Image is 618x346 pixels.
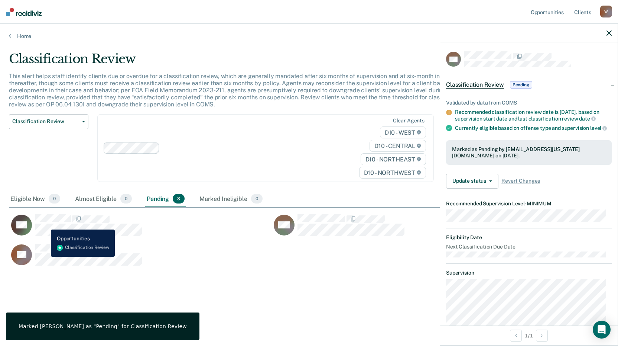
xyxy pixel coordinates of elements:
div: Recommended classification review date is [DATE], based on supervision start date and last classi... [455,109,612,122]
div: CaseloadOpportunityCell-0847724 [271,214,534,243]
span: D10 - WEST [380,126,426,138]
span: 0 [251,194,263,204]
button: Update status [446,174,498,189]
button: Next Opportunity [536,330,548,342]
div: Clear agents [393,118,425,124]
div: W [600,6,612,17]
span: 3 [173,194,185,204]
div: 1 / 1 [440,326,618,345]
span: • [525,201,527,206]
div: CaseloadOpportunityCell-0571457 [9,214,271,243]
dt: Eligibility Date [446,234,612,241]
dt: Recommended Supervision Level MINIMUM [446,201,612,207]
div: Eligible Now [9,191,62,207]
span: Pending [510,81,532,89]
dt: Supervision [446,270,612,276]
div: Classification ReviewPending [440,73,618,97]
div: Open Intercom Messenger [593,321,611,339]
div: Marked [PERSON_NAME] as "Pending" for Classification Review [19,323,187,330]
span: 0 [120,194,132,204]
div: Marked as Pending by [EMAIL_ADDRESS][US_STATE][DOMAIN_NAME] on [DATE]. [452,146,606,159]
span: Revert Changes [501,178,540,184]
span: Classification Review [12,118,79,125]
img: Recidiviz [6,8,42,16]
div: Almost Eligible [74,191,133,207]
dt: Next Classification Due Date [446,244,612,250]
span: 0 [49,194,60,204]
div: Currently eligible based on offense type and supervision [455,125,612,131]
span: D10 - NORTHEAST [361,153,426,165]
button: Previous Opportunity [510,330,522,342]
div: CaseloadOpportunityCell-0786516 [9,243,271,273]
div: Marked Ineligible [198,191,264,207]
div: Classification Review [9,51,472,73]
a: Home [9,33,609,39]
span: Classification Review [446,81,504,89]
span: D10 - CENTRAL [370,140,426,152]
div: Pending [145,191,186,207]
div: Validated by data from COMS [446,100,612,106]
p: This alert helps staff identify clients due or overdue for a classification review, which are gen... [9,73,464,108]
span: D10 - NORTHWEST [359,167,426,179]
span: level [590,125,607,131]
